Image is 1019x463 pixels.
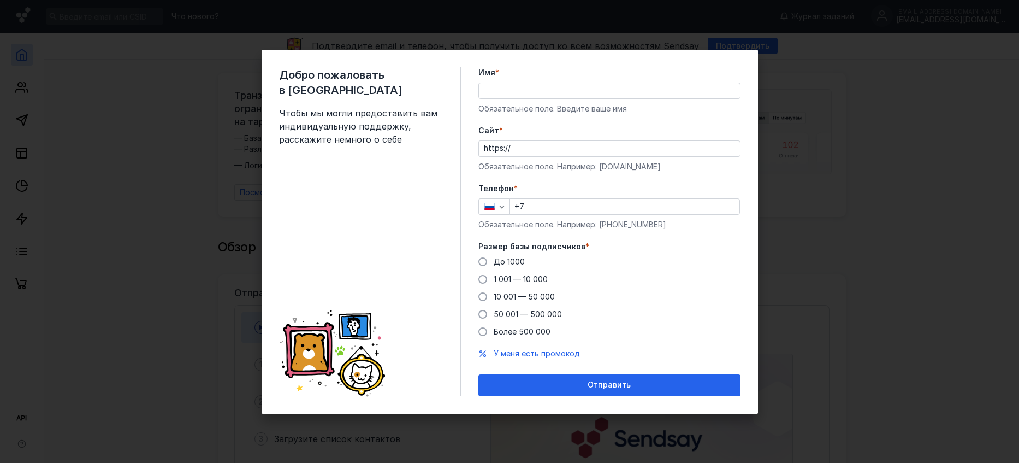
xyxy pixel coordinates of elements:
span: Отправить [588,380,631,390]
span: Добро пожаловать в [GEOGRAPHIC_DATA] [279,67,443,98]
span: Имя [478,67,495,78]
span: Чтобы мы могли предоставить вам индивидуальную поддержку, расскажите немного о себе [279,107,443,146]
span: 10 001 — 50 000 [494,292,555,301]
div: Обязательное поле. Например: [DOMAIN_NAME] [478,161,740,172]
span: Cайт [478,125,499,136]
span: 50 001 — 500 000 [494,309,562,319]
span: До 1000 [494,257,525,266]
span: 1 001 — 10 000 [494,274,548,284]
span: Телефон [478,183,514,194]
span: У меня есть промокод [494,349,580,358]
span: Более 500 000 [494,327,550,336]
span: Размер базы подписчиков [478,241,585,252]
div: Обязательное поле. Например: [PHONE_NUMBER] [478,219,740,230]
div: Обязательное поле. Введите ваше имя [478,103,740,114]
button: Отправить [478,374,740,396]
button: У меня есть промокод [494,348,580,359]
